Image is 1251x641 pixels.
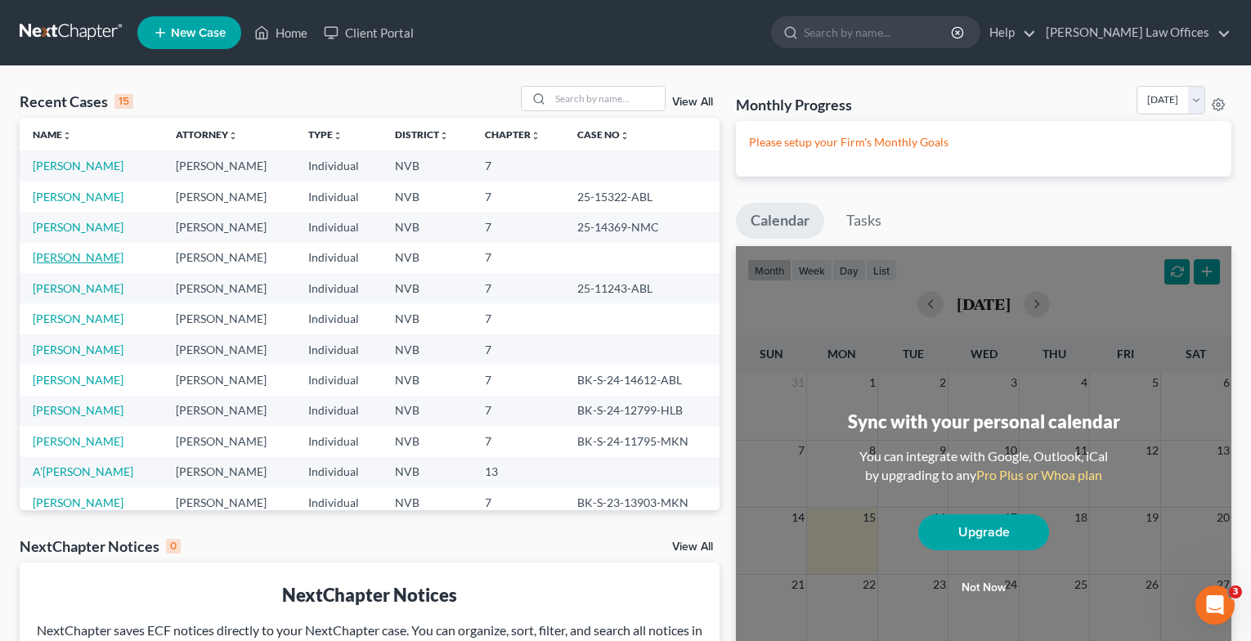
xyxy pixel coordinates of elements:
a: View All [672,541,713,553]
td: 7 [472,182,564,212]
td: [PERSON_NAME] [163,273,295,303]
a: Districtunfold_more [395,128,449,141]
iframe: Intercom live chat [1195,585,1235,625]
div: You can integrate with Google, Outlook, iCal by upgrading to any [853,447,1114,485]
a: [PERSON_NAME] Law Offices [1038,18,1231,47]
i: unfold_more [620,131,630,141]
td: [PERSON_NAME] [163,212,295,242]
i: unfold_more [228,131,238,141]
td: NVB [382,150,473,181]
a: Nameunfold_more [33,128,72,141]
td: NVB [382,487,473,518]
span: 3 [1229,585,1242,598]
td: NVB [382,182,473,212]
td: NVB [382,212,473,242]
a: [PERSON_NAME] [33,434,123,448]
td: BK-S-24-12799-HLB [564,396,720,426]
td: Individual [295,334,382,365]
a: Tasks [832,203,896,239]
a: A'[PERSON_NAME] [33,464,133,478]
td: NVB [382,273,473,303]
td: 7 [472,487,564,518]
i: unfold_more [531,131,540,141]
td: 7 [472,365,564,395]
div: Sync with your personal calendar [848,409,1120,434]
a: [PERSON_NAME] [33,250,123,264]
a: [PERSON_NAME] [33,220,123,234]
td: [PERSON_NAME] [163,243,295,273]
td: Individual [295,150,382,181]
a: Chapterunfold_more [485,128,540,141]
td: NVB [382,365,473,395]
a: Calendar [736,203,824,239]
td: Individual [295,426,382,456]
td: BK-S-24-11795-MKN [564,426,720,456]
a: Client Portal [316,18,422,47]
td: Individual [295,243,382,273]
td: Individual [295,212,382,242]
i: unfold_more [62,131,72,141]
td: 13 [472,457,564,487]
td: NVB [382,457,473,487]
td: [PERSON_NAME] [163,334,295,365]
td: Individual [295,365,382,395]
a: Home [246,18,316,47]
td: NVB [382,243,473,273]
td: [PERSON_NAME] [163,365,295,395]
a: Help [981,18,1036,47]
td: [PERSON_NAME] [163,426,295,456]
td: 25-14369-NMC [564,212,720,242]
div: 15 [114,94,133,109]
td: 7 [472,273,564,303]
td: Individual [295,457,382,487]
td: [PERSON_NAME] [163,150,295,181]
div: NextChapter Notices [33,582,706,607]
button: Not now [918,572,1049,604]
span: New Case [171,27,226,39]
i: unfold_more [333,131,343,141]
td: [PERSON_NAME] [163,487,295,518]
a: [PERSON_NAME] [33,312,123,325]
input: Search by name... [804,17,953,47]
td: NVB [382,426,473,456]
p: Please setup your Firm's Monthly Goals [749,134,1218,150]
a: [PERSON_NAME] [33,190,123,204]
td: 25-11243-ABL [564,273,720,303]
td: Individual [295,303,382,334]
td: 7 [472,212,564,242]
a: [PERSON_NAME] [33,403,123,417]
td: [PERSON_NAME] [163,457,295,487]
td: 7 [472,303,564,334]
td: [PERSON_NAME] [163,182,295,212]
td: BK-S-23-13903-MKN [564,487,720,518]
a: Case Nounfold_more [577,128,630,141]
div: Recent Cases [20,92,133,111]
td: Individual [295,396,382,426]
td: 7 [472,396,564,426]
a: [PERSON_NAME] [33,343,123,356]
td: 7 [472,426,564,456]
td: NVB [382,334,473,365]
td: Individual [295,182,382,212]
i: unfold_more [439,131,449,141]
td: BK-S-24-14612-ABL [564,365,720,395]
td: 7 [472,334,564,365]
td: 7 [472,150,564,181]
a: [PERSON_NAME] [33,373,123,387]
a: Upgrade [918,514,1049,550]
a: Pro Plus or Whoa plan [976,467,1102,482]
h3: Monthly Progress [736,95,852,114]
td: Individual [295,487,382,518]
a: Attorneyunfold_more [176,128,238,141]
a: [PERSON_NAME] [33,159,123,173]
a: Typeunfold_more [308,128,343,141]
td: 25-15322-ABL [564,182,720,212]
td: 7 [472,243,564,273]
div: NextChapter Notices [20,536,181,556]
td: NVB [382,396,473,426]
input: Search by name... [550,87,665,110]
td: [PERSON_NAME] [163,396,295,426]
div: 0 [166,539,181,554]
a: View All [672,96,713,108]
td: Individual [295,273,382,303]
